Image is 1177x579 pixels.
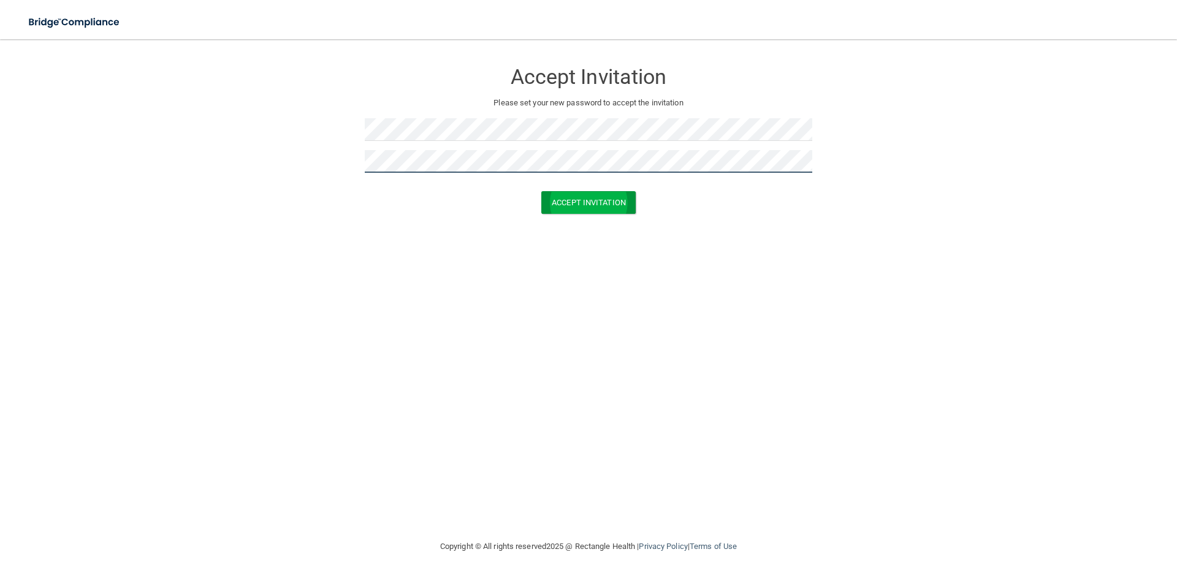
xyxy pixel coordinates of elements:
[374,96,803,110] p: Please set your new password to accept the invitation
[639,542,687,551] a: Privacy Policy
[365,66,812,88] h3: Accept Invitation
[541,191,636,214] button: Accept Invitation
[690,542,737,551] a: Terms of Use
[365,527,812,566] div: Copyright © All rights reserved 2025 @ Rectangle Health | |
[18,10,131,35] img: bridge_compliance_login_screen.278c3ca4.svg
